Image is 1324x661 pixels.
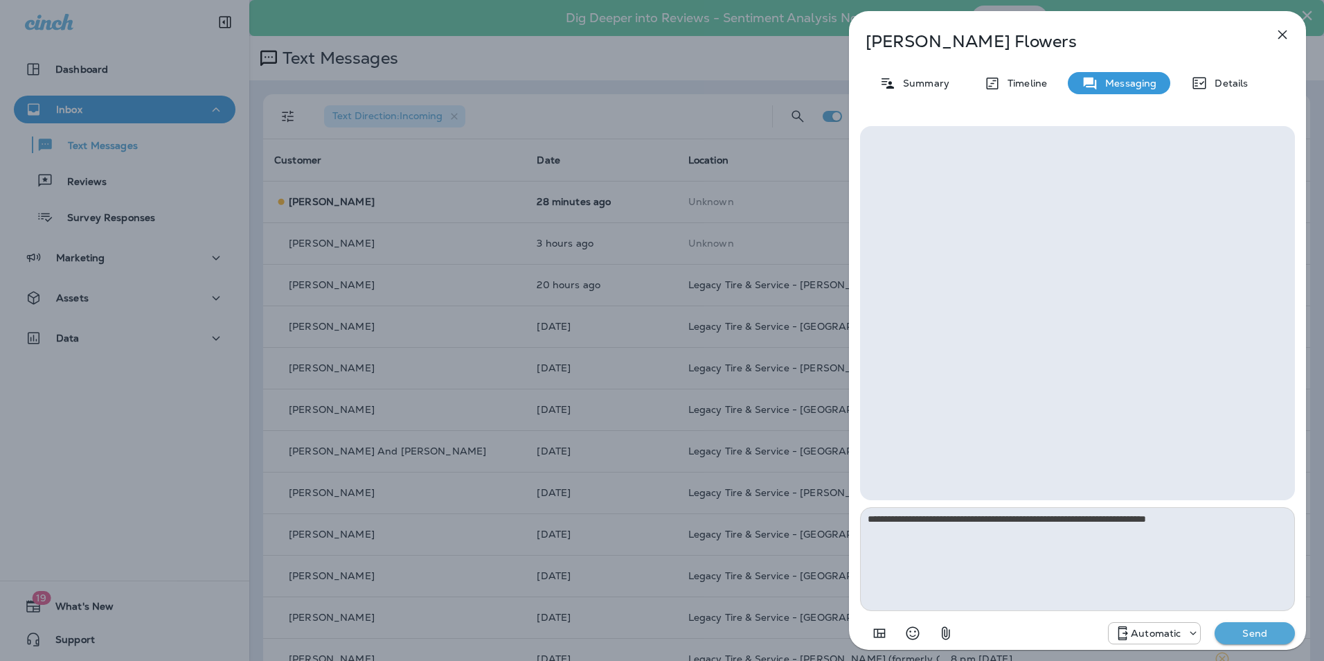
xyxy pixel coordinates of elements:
button: Send [1215,622,1295,644]
p: Details [1208,78,1248,89]
p: Automatic [1131,628,1181,639]
p: [PERSON_NAME] Flowers [866,32,1244,51]
button: Select an emoji [899,619,927,647]
p: Messaging [1098,78,1156,89]
p: Summary [896,78,949,89]
button: Add in a premade template [866,619,893,647]
p: Timeline [1001,78,1047,89]
p: Send [1226,627,1284,640]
